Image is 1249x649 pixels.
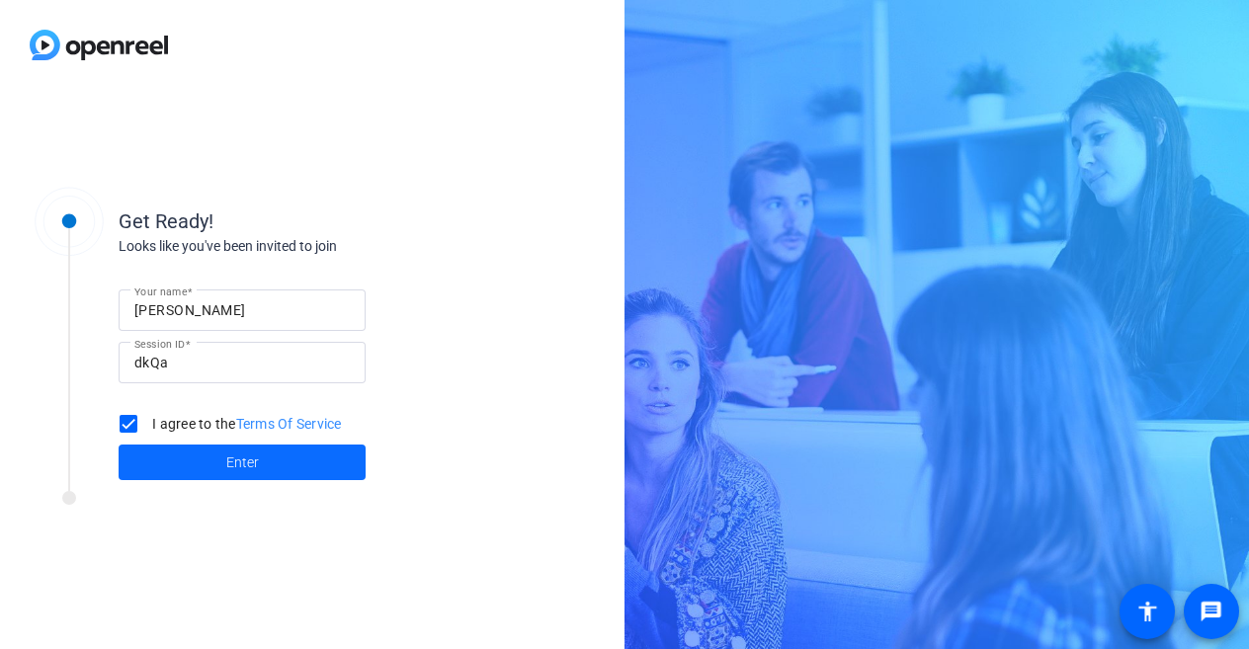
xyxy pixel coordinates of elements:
span: Enter [226,452,259,473]
button: Enter [119,445,366,480]
mat-icon: message [1200,600,1223,623]
label: I agree to the [148,414,342,434]
div: Looks like you've been invited to join [119,236,514,257]
mat-label: Session ID [134,338,185,350]
mat-label: Your name [134,285,187,297]
mat-icon: accessibility [1135,600,1159,623]
div: Get Ready! [119,206,514,236]
a: Terms Of Service [236,416,342,432]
